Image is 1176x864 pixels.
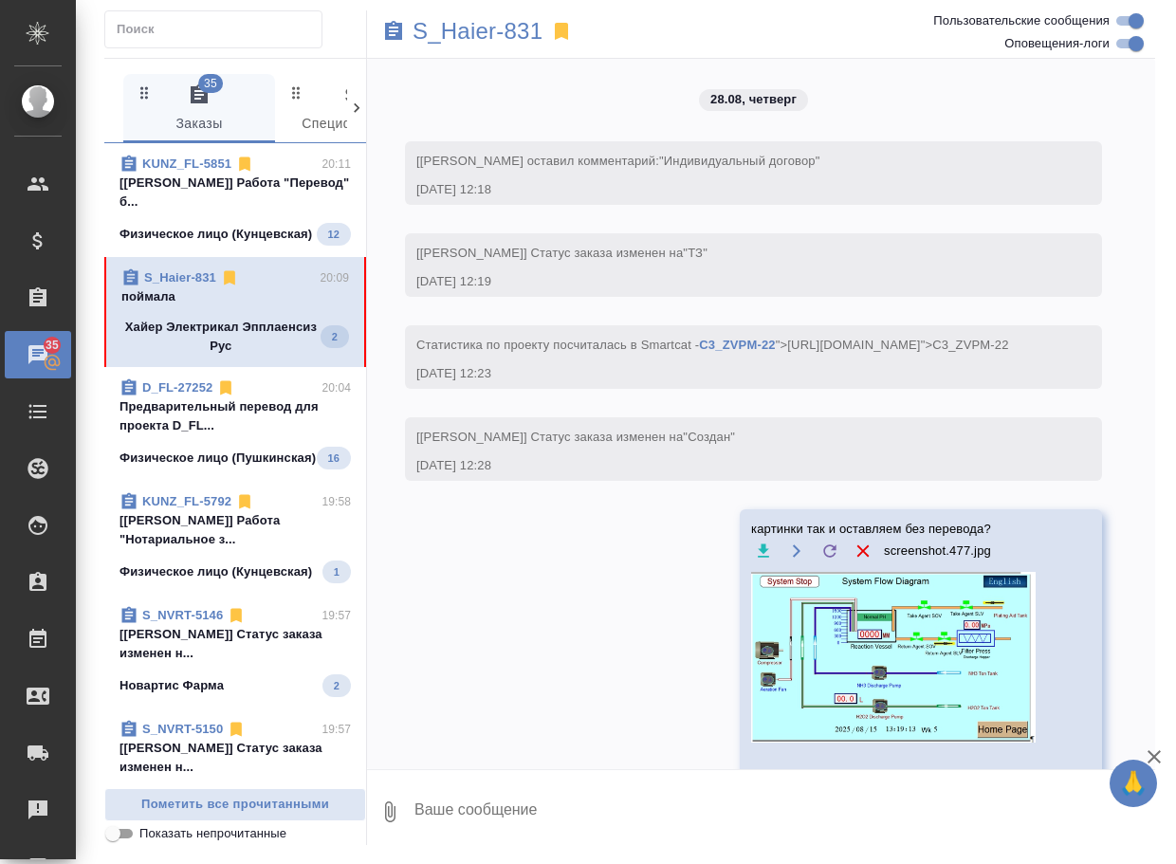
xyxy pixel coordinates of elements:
[851,539,874,562] button: Удалить файл
[710,90,797,109] p: 28.08, четверг
[104,595,366,708] div: S_NVRT-514619:57[[PERSON_NAME]] Статус заказа изменен н...Новартис Фарма2
[119,676,224,695] p: Новартис Фарма
[198,74,223,93] span: 35
[322,492,351,511] p: 19:58
[416,338,1009,352] span: Cтатистика по проекту посчиталась в Smartcat - ">[URL][DOMAIN_NAME]">C3_ZVPM-22
[321,327,349,346] span: 2
[139,824,286,843] span: Показать непрочитанные
[119,397,351,435] p: Предварительный перевод для проекта D_FL...
[104,257,366,367] div: S_Haier-83120:09поймалаХайер Электрикал Эпплаенсиз Рус2
[320,268,349,287] p: 20:09
[1004,34,1110,53] span: Оповещения-логи
[317,449,351,468] span: 16
[104,143,366,257] div: KUNZ_FL-585120:11[[PERSON_NAME]] Работа "Перевод" б...Физическое лицо (Кунцевская)12
[818,539,841,562] label: Обновить файл
[5,331,71,378] a: 35
[416,180,1036,199] div: [DATE] 12:18
[142,494,231,508] a: KUNZ_FL-5792
[851,766,874,790] button: Удалить файл
[142,156,231,171] a: KUNZ_FL-5851
[115,794,356,816] span: Пометить все прочитанными
[322,155,351,174] p: 20:11
[119,625,351,663] p: [[PERSON_NAME]] Статус заказа изменен н...
[104,481,366,595] div: KUNZ_FL-579219:58[[PERSON_NAME]] Работа "Нотариальное з...Физическое лицо (Кунцевская)1
[322,606,351,625] p: 19:57
[933,11,1110,30] span: Пользовательские сообщения
[317,225,351,244] span: 12
[135,83,264,136] span: Заказы
[136,83,154,101] svg: Зажми и перетащи, чтобы поменять порядок вкладок
[322,562,351,581] span: 1
[144,270,216,285] a: S_Haier-831
[751,572,1036,743] img: screenshot.477.jpg
[322,378,351,397] p: 20:04
[683,430,735,444] span: "Создан"
[784,539,808,562] button: Открыть на драйве
[683,246,707,260] span: "ТЗ"
[322,720,351,739] p: 19:57
[121,318,321,356] p: Хайер Электрикал Эпплаенсиз Рус
[104,788,366,821] button: Пометить все прочитанными
[416,272,1036,291] div: [DATE] 12:19
[216,378,235,397] svg: Отписаться
[413,22,542,41] a: S_Haier-831
[416,364,1036,383] div: [DATE] 12:23
[119,562,312,581] p: Физическое лицо (Кунцевская)
[1117,763,1149,803] span: 🙏
[884,542,991,561] span: screenshot.477.jpg
[104,367,366,481] div: D_FL-2725220:04Предварительный перевод для проекта D_FL...Физическое лицо (Пушкинская)16
[286,83,415,136] span: Спецификации
[119,449,316,468] p: Физическое лицо (Пушкинская)
[220,268,239,287] svg: Отписаться
[142,608,223,622] a: S_NVRT-5146
[119,174,351,211] p: [[PERSON_NAME]] Работа "Перевод" б...
[784,766,808,790] button: Открыть на драйве
[121,287,349,306] p: поймала
[416,154,820,168] span: [[PERSON_NAME] оставил комментарий:
[117,16,322,43] input: Поиск
[416,456,1036,475] div: [DATE] 12:28
[104,708,366,822] div: S_NVRT-515019:57[[PERSON_NAME]] Статус заказа изменен н...Новартис Фарма2
[751,520,1036,539] span: картинки так и оставляем без перевода?
[818,766,841,790] label: Обновить файл
[751,766,775,790] button: Скачать
[322,676,351,695] span: 2
[416,430,735,444] span: [[PERSON_NAME]] Статус заказа изменен на
[1110,760,1157,807] button: 🙏
[416,246,707,260] span: [[PERSON_NAME]] Статус заказа изменен на
[34,336,70,355] span: 35
[659,154,820,168] span: "Индивидуальный договор"
[227,720,246,739] svg: Отписаться
[142,380,212,395] a: D_FL-27252
[699,338,775,352] a: C3_ZVPM-22
[751,539,775,562] button: Скачать
[119,225,312,244] p: Физическое лицо (Кунцевская)
[235,492,254,511] svg: Отписаться
[142,722,223,736] a: S_NVRT-5150
[119,739,351,777] p: [[PERSON_NAME]] Статус заказа изменен н...
[227,606,246,625] svg: Отписаться
[287,83,305,101] svg: Зажми и перетащи, чтобы поменять порядок вкладок
[119,511,351,549] p: [[PERSON_NAME]] Работа "Нотариальное з...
